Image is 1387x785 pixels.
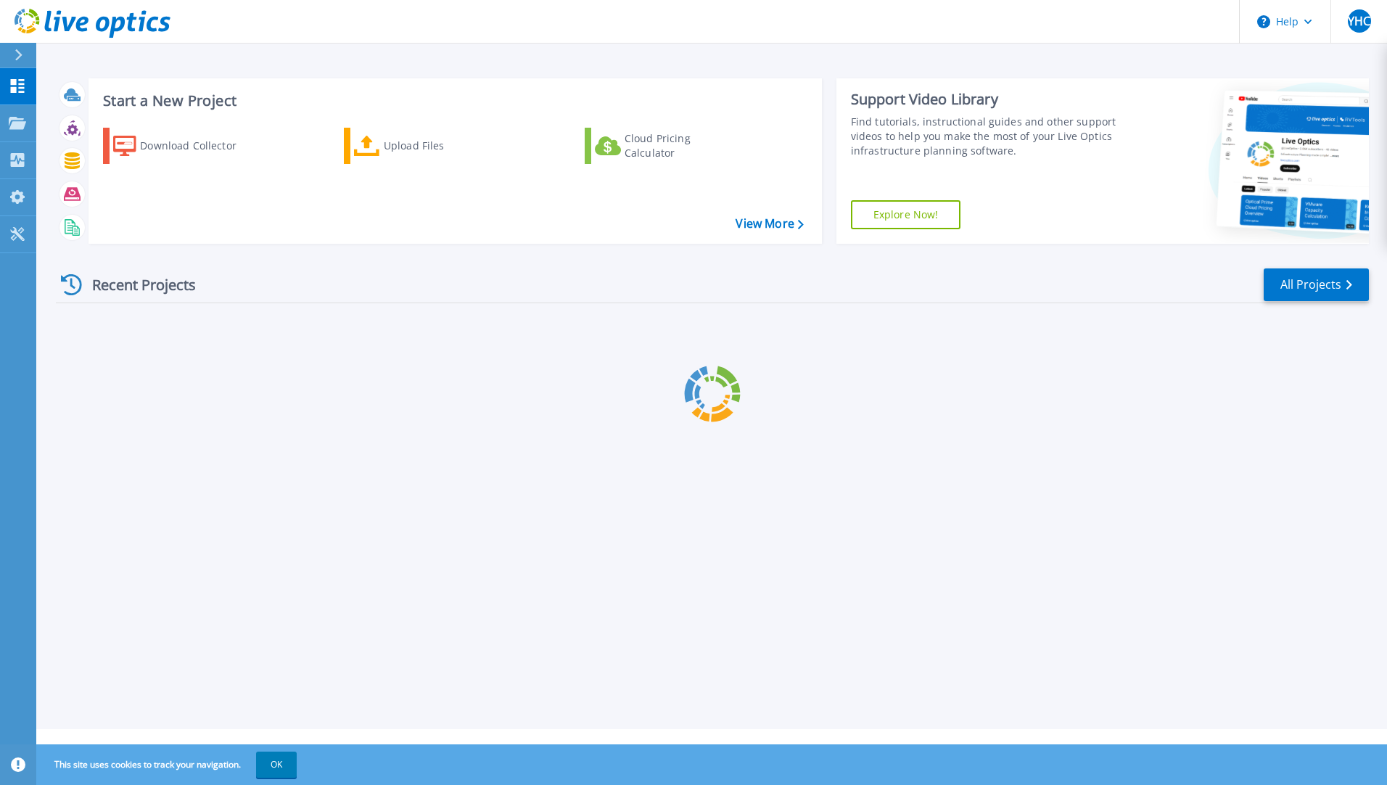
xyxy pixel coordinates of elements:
div: Download Collector [140,131,256,160]
span: This site uses cookies to track your navigation. [40,752,297,778]
h3: Start a New Project [103,93,803,109]
a: All Projects [1264,268,1369,301]
div: Upload Files [384,131,500,160]
div: Recent Projects [56,267,215,303]
a: Upload Files [344,128,506,164]
div: Cloud Pricing Calculator [625,131,741,160]
button: OK [256,752,297,778]
div: Support Video Library [851,90,1122,109]
a: Download Collector [103,128,265,164]
span: YHC [1348,15,1370,27]
a: View More [736,217,803,231]
a: Explore Now! [851,200,961,229]
a: Cloud Pricing Calculator [585,128,746,164]
div: Find tutorials, instructional guides and other support videos to help you make the most of your L... [851,115,1122,158]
